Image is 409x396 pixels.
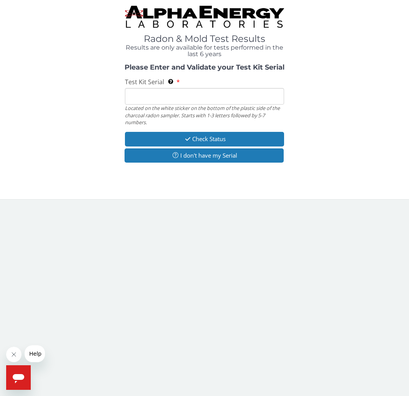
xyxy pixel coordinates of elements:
[125,148,284,163] button: I don't have my Serial
[25,345,45,362] iframe: Message from company
[125,132,284,146] button: Check Status
[125,44,284,58] h4: Results are only available for tests performed in the last 6 years
[125,78,164,86] span: Test Kit Serial
[6,365,31,390] iframe: Button to launch messaging window
[125,34,284,44] h1: Radon & Mold Test Results
[125,63,284,72] strong: Please Enter and Validate your Test Kit Serial
[125,105,284,126] div: Located on the white sticker on the bottom of the plastic side of the charcoal radon sampler. Sta...
[125,6,284,28] img: TightCrop.jpg
[6,347,22,362] iframe: Close message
